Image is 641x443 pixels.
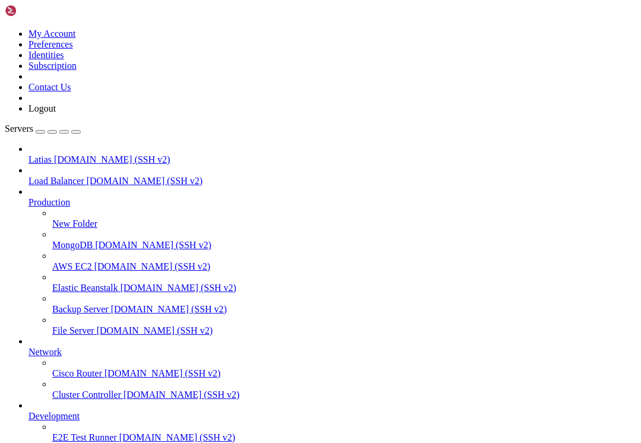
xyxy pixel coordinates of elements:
li: File Server [DOMAIN_NAME] (SSH v2) [52,315,636,336]
span: Cluster Controller [52,390,121,400]
li: Cluster Controller [DOMAIN_NAME] (SSH v2) [52,379,636,400]
a: Logout [28,103,56,113]
li: AWS EC2 [DOMAIN_NAME] (SSH v2) [52,251,636,272]
span: Elastic Beanstalk [52,283,118,293]
li: Development [28,400,636,443]
a: Identities [28,50,64,60]
a: My Account [28,29,76,39]
a: Elastic Beanstalk [DOMAIN_NAME] (SSH v2) [52,283,636,293]
span: [DOMAIN_NAME] (SSH v2) [54,154,170,164]
span: [DOMAIN_NAME] (SSH v2) [120,283,237,293]
a: Subscription [28,61,77,71]
span: Servers [5,124,33,134]
span: New Folder [52,219,97,229]
span: [DOMAIN_NAME] (SSH v2) [119,432,236,442]
a: Production [28,197,636,208]
span: Network [28,347,62,357]
a: AWS EC2 [DOMAIN_NAME] (SSH v2) [52,261,636,272]
a: MongoDB [DOMAIN_NAME] (SSH v2) [52,240,636,251]
span: Development [28,411,80,421]
span: File Server [52,325,94,336]
span: [DOMAIN_NAME] (SSH v2) [104,368,221,378]
li: Network [28,336,636,400]
span: [DOMAIN_NAME] (SSH v2) [123,390,240,400]
li: Production [28,186,636,336]
a: E2E Test Runner [DOMAIN_NAME] (SSH v2) [52,432,636,443]
span: AWS EC2 [52,261,92,271]
span: MongoDB [52,240,93,250]
li: New Folder [52,208,636,229]
a: Network [28,347,636,357]
span: [DOMAIN_NAME] (SSH v2) [111,304,227,314]
li: MongoDB [DOMAIN_NAME] (SSH v2) [52,229,636,251]
a: Cisco Router [DOMAIN_NAME] (SSH v2) [52,368,636,379]
span: Load Balancer [28,176,84,186]
span: Production [28,197,70,207]
a: Latias [DOMAIN_NAME] (SSH v2) [28,154,636,165]
span: [DOMAIN_NAME] (SSH v2) [95,240,211,250]
li: Backup Server [DOMAIN_NAME] (SSH v2) [52,293,636,315]
li: Latias [DOMAIN_NAME] (SSH v2) [28,144,636,165]
li: Load Balancer [DOMAIN_NAME] (SSH v2) [28,165,636,186]
a: New Folder [52,219,636,229]
a: Cluster Controller [DOMAIN_NAME] (SSH v2) [52,390,636,400]
a: Backup Server [DOMAIN_NAME] (SSH v2) [52,304,636,315]
span: [DOMAIN_NAME] (SSH v2) [87,176,203,186]
span: E2E Test Runner [52,432,117,442]
a: Servers [5,124,81,134]
li: E2E Test Runner [DOMAIN_NAME] (SSH v2) [52,422,636,443]
a: Preferences [28,39,73,49]
a: Contact Us [28,82,71,92]
span: [DOMAIN_NAME] (SSH v2) [94,261,211,271]
span: [DOMAIN_NAME] (SSH v2) [97,325,213,336]
li: Elastic Beanstalk [DOMAIN_NAME] (SSH v2) [52,272,636,293]
span: Cisco Router [52,368,102,378]
a: File Server [DOMAIN_NAME] (SSH v2) [52,325,636,336]
span: Backup Server [52,304,109,314]
a: Development [28,411,636,422]
a: Load Balancer [DOMAIN_NAME] (SSH v2) [28,176,636,186]
img: Shellngn [5,5,73,17]
li: Cisco Router [DOMAIN_NAME] (SSH v2) [52,357,636,379]
span: Latias [28,154,52,164]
